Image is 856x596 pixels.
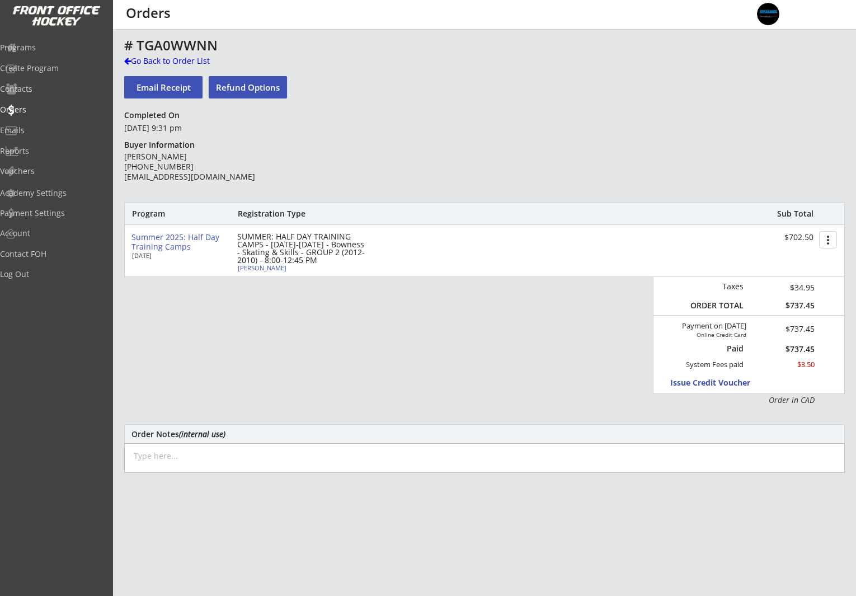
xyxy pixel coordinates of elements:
[131,233,228,252] div: Summer 2025: Half Day Training Camps
[765,209,813,219] div: Sub Total
[238,209,366,219] div: Registration Type
[209,76,287,98] button: Refund Options
[124,152,286,182] div: [PERSON_NAME] [PHONE_NUMBER] [EMAIL_ADDRESS][DOMAIN_NAME]
[179,429,225,439] em: (internal use)
[124,39,660,52] div: # TGA0WWNN
[751,281,815,293] div: $34.95
[819,231,837,248] button: more_vert
[238,265,363,271] div: [PERSON_NAME]
[670,376,774,391] button: Issue Credit Voucher
[124,123,286,134] div: [DATE] 9:31 pm
[685,281,744,292] div: Taxes
[131,430,838,438] div: Order Notes
[685,395,815,406] div: Order in CAD
[683,331,746,338] div: Online Credit Card
[132,209,192,219] div: Program
[744,233,813,242] div: $702.50
[685,301,744,311] div: ORDER TOTAL
[761,325,815,333] div: $737.45
[124,140,200,150] div: Buyer Information
[657,322,746,331] div: Payment on [DATE]
[676,360,744,369] div: System Fees paid
[751,360,815,369] div: $3.50
[751,301,815,311] div: $737.45
[124,76,203,98] button: Email Receipt
[237,233,366,264] div: SUMMER: HALF DAY TRAINING CAMPS - [DATE]-[DATE] - Bowness - Skating & Skills - GROUP 2 (2012-2010...
[132,252,222,259] div: [DATE]
[124,55,239,67] div: Go Back to Order List
[751,345,815,353] div: $737.45
[124,110,185,120] div: Completed On
[692,344,744,354] div: Paid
